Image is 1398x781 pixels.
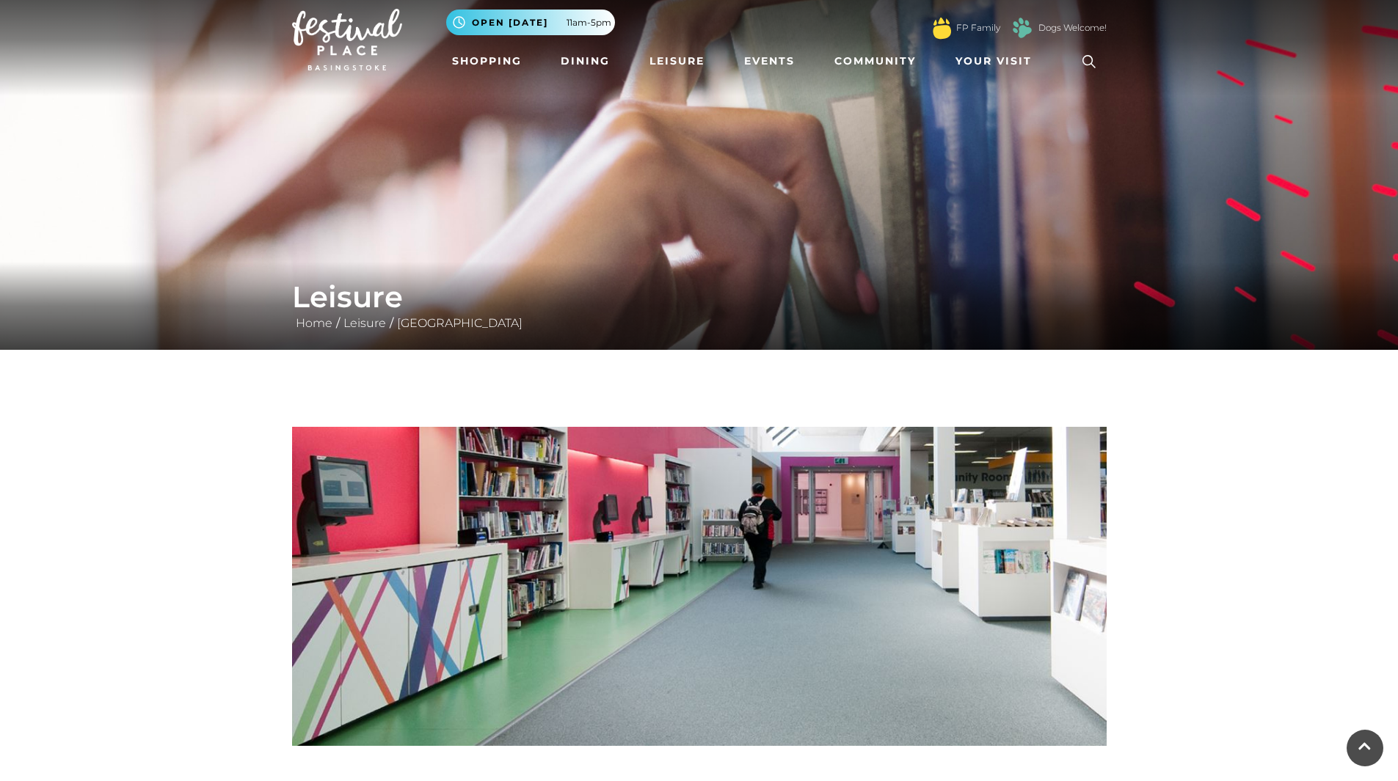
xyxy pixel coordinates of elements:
[644,48,710,75] a: Leisure
[956,21,1000,34] a: FP Family
[292,9,402,70] img: Festival Place Logo
[1038,21,1107,34] a: Dogs Welcome!
[446,10,615,35] button: Open [DATE] 11am-5pm
[393,316,526,330] a: [GEOGRAPHIC_DATA]
[567,16,611,29] span: 11am-5pm
[955,54,1032,69] span: Your Visit
[446,48,528,75] a: Shopping
[555,48,616,75] a: Dining
[292,279,1107,315] h1: Leisure
[292,316,336,330] a: Home
[950,48,1045,75] a: Your Visit
[340,316,390,330] a: Leisure
[472,16,548,29] span: Open [DATE]
[829,48,922,75] a: Community
[738,48,801,75] a: Events
[281,279,1118,332] div: / /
